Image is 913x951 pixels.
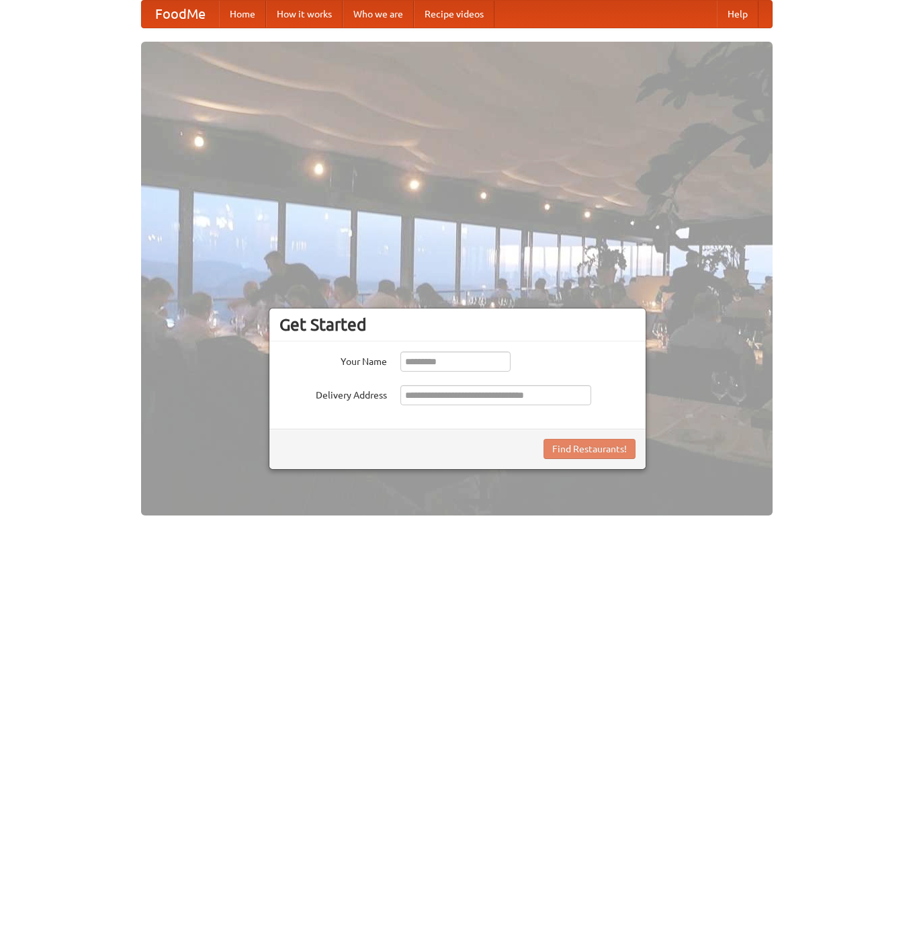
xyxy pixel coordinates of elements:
[266,1,343,28] a: How it works
[717,1,758,28] a: Help
[544,439,636,459] button: Find Restaurants!
[279,352,387,368] label: Your Name
[279,315,636,335] h3: Get Started
[343,1,414,28] a: Who we are
[414,1,494,28] a: Recipe videos
[279,385,387,402] label: Delivery Address
[142,1,219,28] a: FoodMe
[219,1,266,28] a: Home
